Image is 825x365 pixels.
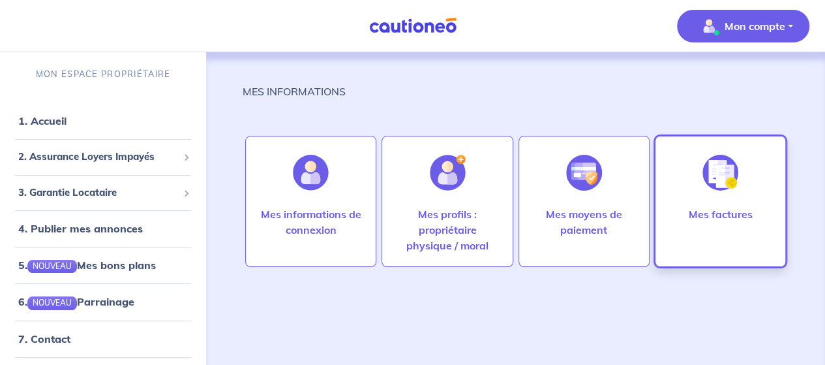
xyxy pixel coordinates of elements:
p: MON ESPACE PROPRIÉTAIRE [36,68,170,80]
div: 1. Accueil [5,108,201,134]
button: illu_account_valid_menu.svgMon compte [677,10,809,42]
div: 3. Garantie Locataire [5,180,201,206]
div: 5.NOUVEAUMes bons plans [5,252,201,278]
div: 6.NOUVEAUParrainage [5,289,201,315]
img: illu_credit_card_no_anim.svg [566,155,602,191]
p: Mon compte [725,18,785,34]
p: Mes factures [688,206,752,222]
img: illu_account_valid_menu.svg [698,16,719,37]
img: illu_account.svg [293,155,329,191]
div: 7. Contact [5,326,201,352]
img: illu_invoice.svg [702,155,738,191]
p: MES INFORMATIONS [243,84,346,99]
div: 4. Publier mes annonces [5,215,201,242]
p: Mes moyens de paiement [532,206,636,238]
p: Mes profils : propriétaire physique / moral [395,206,499,253]
span: 2. Assurance Loyers Impayés [18,150,178,165]
div: 2. Assurance Loyers Impayés [5,144,201,170]
p: Mes informations de connexion [259,206,363,238]
a: 1. Accueil [18,114,67,127]
a: 6.NOUVEAUParrainage [18,295,134,308]
a: 5.NOUVEAUMes bons plans [18,259,156,272]
a: 4. Publier mes annonces [18,222,143,235]
span: 3. Garantie Locataire [18,185,178,200]
img: Cautioneo [364,18,462,34]
a: 7. Contact [18,332,70,345]
img: illu_account_add.svg [430,155,466,191]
